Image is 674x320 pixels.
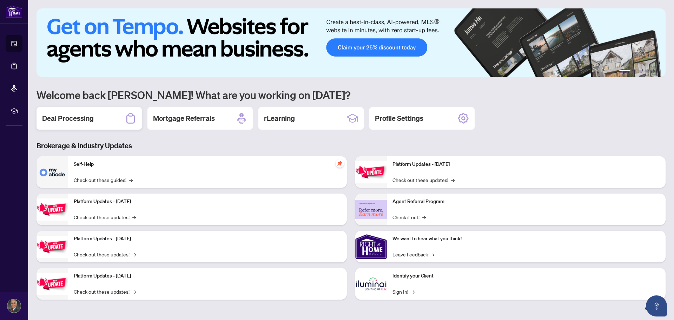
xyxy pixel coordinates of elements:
[392,250,434,258] a: Leave Feedback→
[74,161,341,168] p: Self-Help
[74,250,136,258] a: Check out these updates!→
[336,159,344,168] span: pushpin
[132,213,136,221] span: →
[619,70,630,73] button: 1
[74,198,341,205] p: Platform Updates - [DATE]
[451,176,455,184] span: →
[633,70,636,73] button: 2
[7,299,21,313] img: Profile Icon
[74,213,136,221] a: Check out these updates!→
[74,272,341,280] p: Platform Updates - [DATE]
[656,70,659,73] button: 6
[646,295,667,316] button: Open asap
[392,176,455,184] a: Check out these updates!→
[392,213,426,221] a: Check it out!→
[42,113,94,123] h2: Deal Processing
[639,70,642,73] button: 3
[153,113,215,123] h2: Mortgage Referrals
[74,176,133,184] a: Check out these guides!→
[355,231,387,262] img: We want to hear what you think!
[392,161,660,168] p: Platform Updates - [DATE]
[355,200,387,219] img: Agent Referral Program
[650,70,653,73] button: 5
[392,272,660,280] p: Identify your Client
[392,288,415,295] a: Sign In!→
[375,113,423,123] h2: Profile Settings
[74,235,341,243] p: Platform Updates - [DATE]
[37,156,68,188] img: Self-Help
[129,176,133,184] span: →
[37,8,666,77] img: Slide 0
[37,88,666,102] h1: Welcome back [PERSON_NAME]! What are you working on [DATE]?
[431,250,434,258] span: →
[74,288,136,295] a: Check out these updates!→
[392,235,660,243] p: We want to hear what you think!
[37,198,68,221] img: Platform Updates - September 16, 2025
[37,236,68,258] img: Platform Updates - July 21, 2025
[264,113,295,123] h2: rLearning
[132,250,136,258] span: →
[37,141,666,151] h3: Brokerage & Industry Updates
[411,288,415,295] span: →
[37,273,68,295] img: Platform Updates - July 8, 2025
[392,198,660,205] p: Agent Referral Program
[355,161,387,183] img: Platform Updates - June 23, 2025
[355,268,387,300] img: Identify your Client
[6,5,22,18] img: logo
[132,288,136,295] span: →
[645,70,647,73] button: 4
[422,213,426,221] span: →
